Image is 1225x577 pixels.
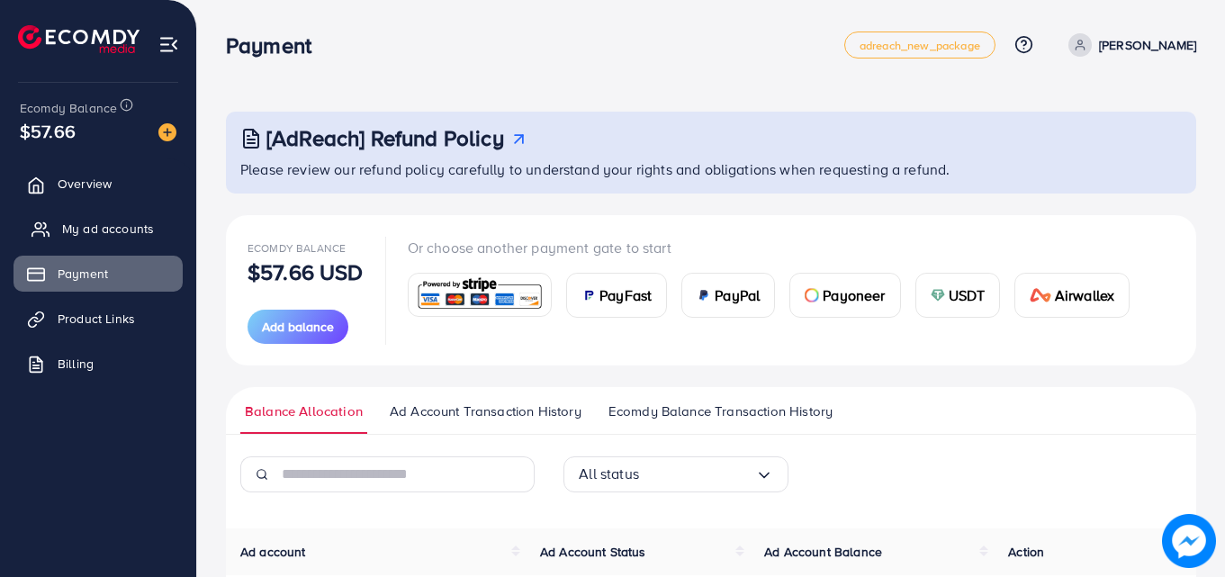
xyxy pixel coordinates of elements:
span: My ad accounts [62,220,154,238]
span: USDT [949,284,986,306]
button: Add balance [248,310,348,344]
span: adreach_new_package [860,40,980,51]
span: Ecomdy Balance Transaction History [608,401,833,421]
span: PayFast [599,284,652,306]
img: logo [18,25,140,53]
span: Overview [58,175,112,193]
img: image [158,123,176,141]
span: Ad Account Status [540,543,646,561]
img: card [1030,288,1051,302]
img: card [581,288,596,302]
h3: [AdReach] Refund Policy [266,125,504,151]
span: Balance Allocation [245,401,363,421]
input: Search for option [639,460,755,488]
span: Billing [58,355,94,373]
p: Or choose another payment gate to start [408,237,1145,258]
span: Airwallex [1055,284,1114,306]
img: card [931,288,945,302]
a: cardUSDT [915,273,1001,318]
img: card [805,288,819,302]
a: Product Links [14,301,183,337]
span: Ecomdy Balance [20,99,117,117]
a: Billing [14,346,183,382]
span: Action [1008,543,1044,561]
span: All status [579,460,639,488]
span: Product Links [58,310,135,328]
span: Payoneer [823,284,885,306]
span: Ad account [240,543,306,561]
img: menu [158,34,179,55]
a: Payment [14,256,183,292]
a: My ad accounts [14,211,183,247]
h3: Payment [226,32,326,59]
p: $57.66 USD [248,261,364,283]
span: $57.66 [18,104,77,159]
img: image [1162,514,1216,568]
span: Ad Account Transaction History [390,401,581,421]
div: Search for option [563,456,788,492]
span: PayPal [715,284,760,306]
img: card [697,288,711,302]
a: card [408,273,553,317]
a: cardAirwallex [1014,273,1130,318]
a: Overview [14,166,183,202]
a: cardPayoneer [789,273,900,318]
span: Ecomdy Balance [248,240,346,256]
p: Please review our refund policy carefully to understand your rights and obligations when requesti... [240,158,1185,180]
span: Add balance [262,318,334,336]
img: card [414,275,546,314]
p: [PERSON_NAME] [1099,34,1196,56]
a: cardPayPal [681,273,775,318]
span: Payment [58,265,108,283]
span: Ad Account Balance [764,543,882,561]
a: adreach_new_package [844,32,995,59]
a: [PERSON_NAME] [1061,33,1196,57]
a: cardPayFast [566,273,667,318]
